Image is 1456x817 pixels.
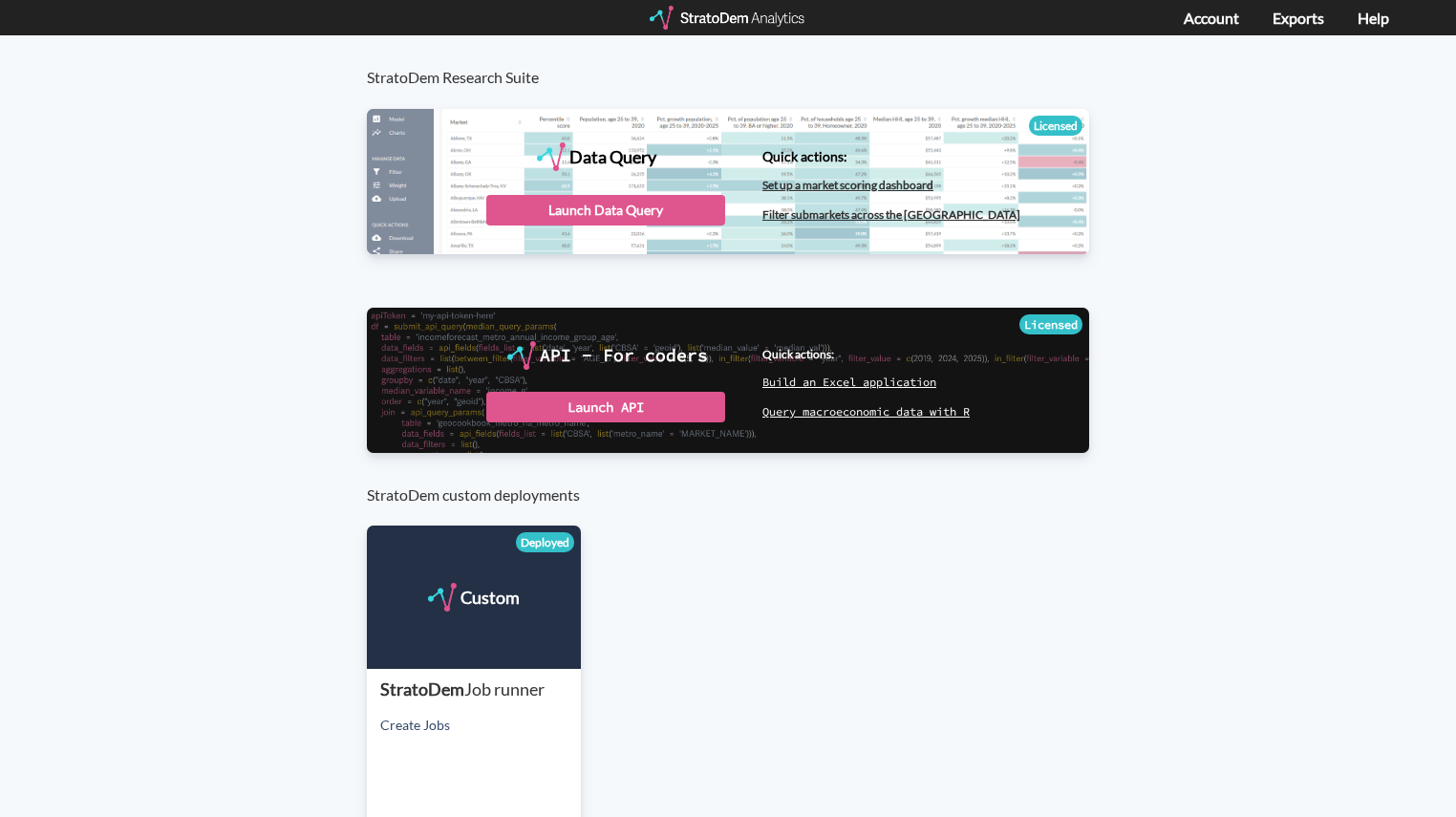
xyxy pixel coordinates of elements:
h3: StratoDem Research Suite [367,35,1109,86]
div: Launch Data Query [486,195,725,226]
div: Launch API [486,392,725,422]
a: Help [1358,9,1389,27]
a: Build an Excel application [762,375,936,389]
a: Query macroeconomic data with R [762,404,970,419]
h4: Quick actions: [762,348,970,360]
h4: Quick actions: [762,149,1020,163]
h3: StratoDem custom deployments [367,453,1109,504]
div: API - For coders [540,341,708,370]
div: Licensed [1019,314,1082,334]
a: Exports [1273,9,1324,27]
div: Data Query [569,142,656,171]
div: StratoDem [380,677,581,702]
a: Filter submarkets across the [GEOGRAPHIC_DATA] [762,207,1020,222]
a: Set up a market scoring dashboard [762,178,933,192]
div: Custom [460,583,520,612]
div: Licensed [1029,116,1082,136]
span: Job runner [464,678,545,699]
div: Deployed [516,532,574,552]
div: Create Jobs [380,716,581,735]
a: Account [1184,9,1239,27]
